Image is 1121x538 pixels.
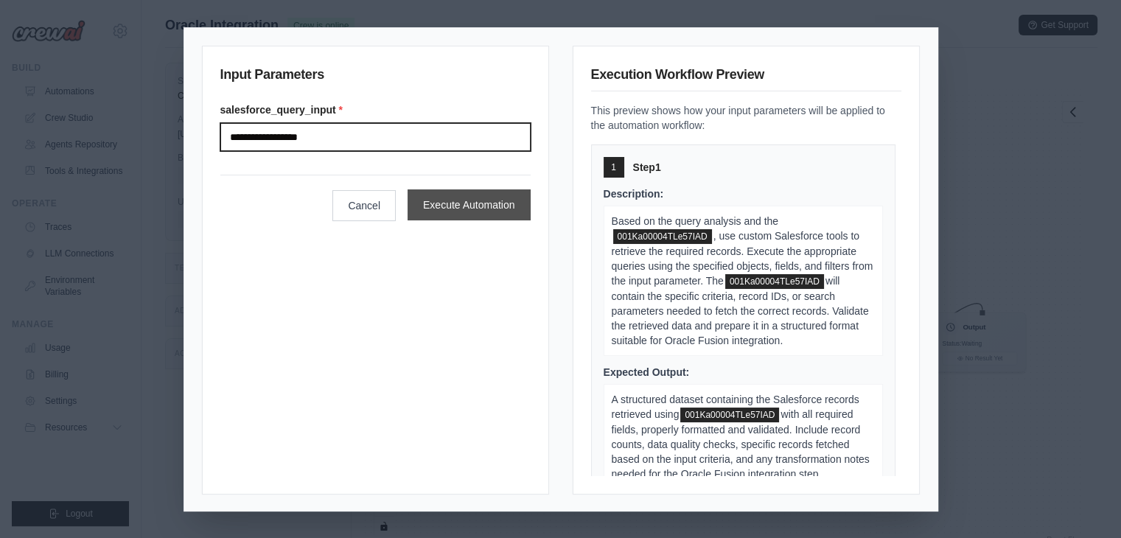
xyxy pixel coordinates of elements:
[725,274,824,289] span: salesforce_query_input
[612,394,859,420] span: A structured dataset containing the Salesforce records retrieved using
[408,189,531,220] button: Execute Automation
[612,215,779,227] span: Based on the query analysis and the
[604,188,664,200] span: Description:
[604,366,690,378] span: Expected Output:
[612,275,869,346] span: will contain the specific criteria, record IDs, or search parameters needed to fetch the correct ...
[332,190,396,221] button: Cancel
[613,229,712,244] span: salesforce_query_input
[220,102,531,117] label: salesforce_query_input
[612,408,870,480] span: with all required fields, properly formatted and validated. Include record counts, data quality c...
[680,408,779,422] span: salesforce_query_input
[633,160,661,175] span: Step 1
[611,161,616,173] span: 1
[220,64,531,91] h3: Input Parameters
[612,230,873,287] span: , use custom Salesforce tools to retrieve the required records. Execute the appropriate queries u...
[591,103,901,133] p: This preview shows how your input parameters will be applied to the automation workflow:
[591,64,901,91] h3: Execution Workflow Preview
